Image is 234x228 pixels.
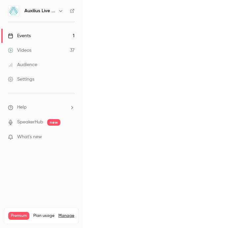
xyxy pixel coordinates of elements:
span: Premium [8,212,29,220]
span: Help [17,104,27,111]
div: Audience [8,62,37,68]
span: new [47,119,60,126]
div: Settings [8,76,34,83]
img: Auxilius Live Sessions [8,6,19,16]
h6: Auxilius Live Sessions [24,8,55,14]
span: What's new [17,134,42,140]
div: Events [8,33,31,39]
iframe: Noticeable Trigger [67,134,75,140]
a: Manage [58,213,74,218]
a: SpeakerHub [17,119,43,126]
div: Videos [8,47,31,54]
li: help-dropdown-opener [8,104,75,111]
span: Plan usage [33,213,54,218]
